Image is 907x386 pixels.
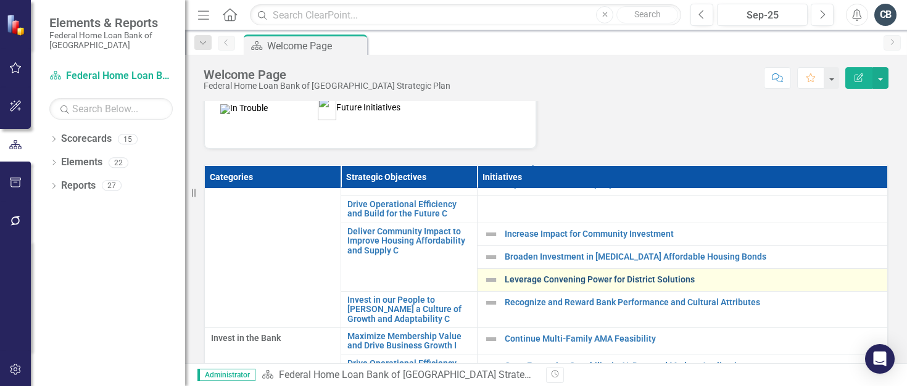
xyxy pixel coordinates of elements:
[505,275,881,284] a: Leverage Convening Power for District Solutions
[505,298,881,307] a: Recognize and Reward Bank Performance and Cultural Attributes
[267,38,364,54] div: Welcome Page
[6,14,28,36] img: ClearPoint Strategy
[505,252,881,261] a: Broaden Investment in [MEDICAL_DATA] Affordable Housing Bonds
[865,344,895,374] div: Open Intercom Messenger
[217,93,315,123] td: In Trouble
[484,227,499,242] img: Not Defined
[478,327,888,355] td: Double-Click to Edit Right Click for Context Menu
[61,179,96,193] a: Reports
[341,291,478,327] td: Double-Click to Edit Right Click for Context Menu
[341,195,478,223] td: Double-Click to Edit Right Click for Context Menu
[102,181,122,191] div: 27
[347,227,471,255] a: Deliver Community Impact to Improve Housing Affordability and Supply C
[49,69,173,83] a: Federal Home Loan Bank of [GEOGRAPHIC_DATA] Strategic Plan
[347,295,471,324] a: Invest in our People to [PERSON_NAME] a Culture of Growth and Adaptability C
[616,6,678,23] button: Search
[197,369,255,381] span: Administrator
[484,332,499,347] img: Not Defined
[505,334,881,343] a: Continue Multi-Family AMA Feasibility
[478,291,888,327] td: Double-Click to Edit Right Click for Context Menu
[49,15,173,30] span: Elements & Reports
[478,268,888,291] td: Double-Click to Edit Right Click for Context Menu
[505,229,881,239] a: Increase Impact for Community Investment
[341,223,478,291] td: Double-Click to Edit Right Click for Context Menu
[505,361,881,371] a: Grow Enterprise Capability in AI, Data and Modern Applications
[341,327,478,355] td: Double-Click to Edit Right Click for Context Menu
[220,104,230,114] img: mceclip0%20v7.png
[484,273,499,287] img: Not Defined
[347,332,471,351] a: Maximize Membership Value and Drive Business Growth I
[204,81,450,91] div: Federal Home Loan Bank of [GEOGRAPHIC_DATA] Strategic Plan
[49,98,173,120] input: Search Below...
[478,245,888,268] td: Double-Click to Edit Right Click for Context Menu
[347,200,471,219] a: Drive Operational Efficiency and Build for the Future C
[318,96,336,120] img: mceclip0%20v6.png
[61,155,102,170] a: Elements
[721,8,803,23] div: Sep-25
[109,157,128,168] div: 22
[347,359,471,378] a: Drive Operational Efficiency and Build for the Future I
[262,368,537,382] div: »
[205,127,341,327] td: Double-Click to Edit
[874,4,897,26] button: CB
[49,30,173,51] small: Federal Home Loan Bank of [GEOGRAPHIC_DATA]
[204,68,450,81] div: Welcome Page
[211,332,334,344] span: Invest in the Bank
[717,4,808,26] button: Sep-25
[341,355,478,382] td: Double-Click to Edit Right Click for Context Menu
[250,4,681,26] input: Search ClearPoint...
[279,369,560,380] a: Federal Home Loan Bank of [GEOGRAPHIC_DATA] Strategic Plan
[484,295,499,310] img: Not Defined
[61,132,112,146] a: Scorecards
[478,223,888,245] td: Double-Click to Edit Right Click for Context Menu
[118,134,138,144] div: 15
[478,355,888,382] td: Double-Click to Edit Right Click for Context Menu
[484,250,499,265] img: Not Defined
[315,93,420,123] td: Future Initiatives
[634,9,661,19] span: Search
[484,359,499,374] img: Not Defined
